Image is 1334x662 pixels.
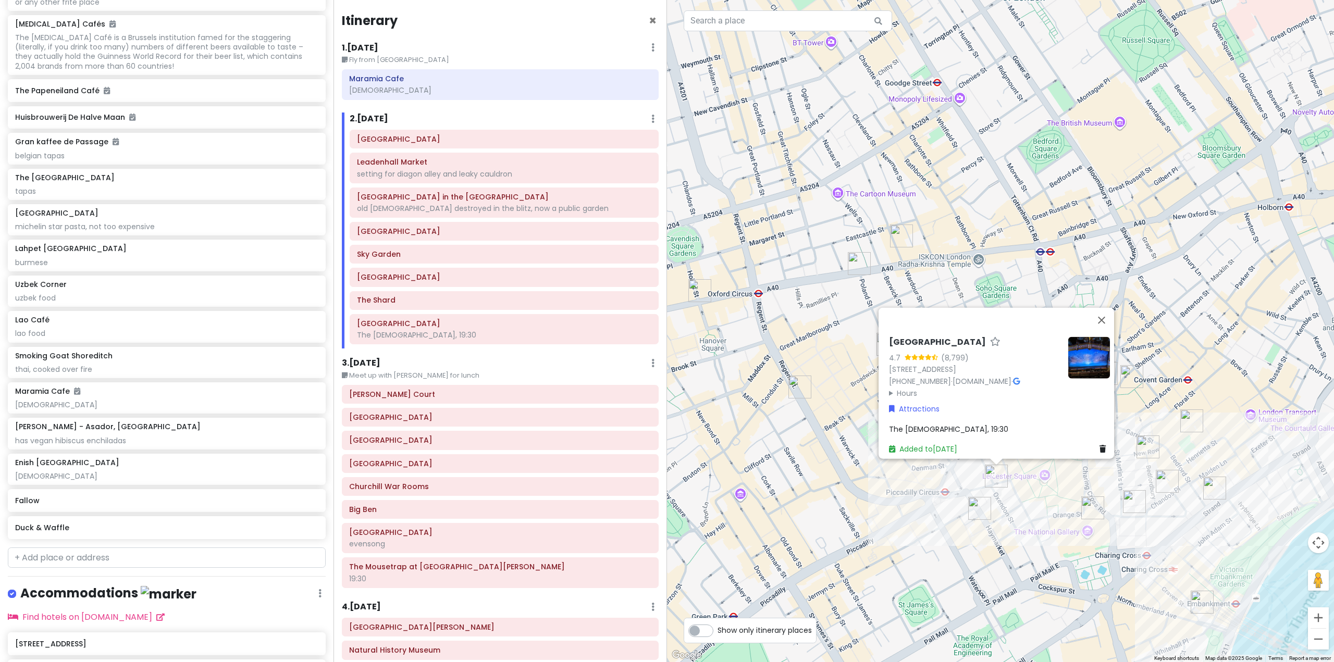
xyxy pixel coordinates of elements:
div: burmese [15,258,318,267]
input: Search a place [684,10,892,31]
span: Map data ©2025 Google [1205,655,1262,661]
i: Added to itinerary [74,388,80,395]
a: Terms (opens in new tab) [1268,655,1283,661]
div: The [MEDICAL_DATA] Café is a Brussels institution famed for the staggering (literally, if you dri... [15,33,318,71]
h4: Accommodations [20,585,196,602]
h6: 3 . [DATE] [342,358,380,369]
div: Kit Kat Club at the Playhouse Theatre [1191,591,1214,614]
h6: Uzbek Corner [15,280,67,289]
h6: The Mousetrap at St. Martin's Theatre [349,562,651,571]
h6: Maramia Cafe [15,386,80,396]
img: marker [141,586,196,602]
div: Flannels [848,252,871,275]
h6: Buckingham Palace [349,459,651,468]
i: Added to itinerary [129,114,135,121]
h6: Maramia Cafe [349,74,651,83]
button: Keyboard shortcuts [1154,655,1199,662]
div: has vegan hibiscus enchiladas [15,436,318,445]
h6: Smoking Goat Shoreditch [15,351,113,360]
div: old [DEMOGRAPHIC_DATA] destroyed in the blitz, now a public garden [357,204,651,213]
h4: Itinerary [342,13,398,29]
h6: The Shard [357,295,651,305]
h6: [MEDICAL_DATA] Cafés [15,19,116,29]
h6: [GEOGRAPHIC_DATA] [889,336,986,347]
div: Fallow [968,497,991,520]
button: Close [1089,307,1114,332]
h6: Victoria and Albert Museum [349,622,651,632]
h6: St Dunstan in the East Church Garden [357,192,651,202]
h6: Lahpet [GEOGRAPHIC_DATA] [15,244,127,253]
div: thai, cooked over fire [15,365,318,374]
h6: Fallow [15,496,318,505]
h6: Enish [GEOGRAPHIC_DATA] [15,458,119,467]
a: Added to[DATE] [889,443,957,454]
img: Picture of the place [1068,336,1110,378]
h6: 4 . [DATE] [342,602,381,613]
button: Zoom out [1308,629,1329,649]
h6: Natural History Museum [349,645,651,655]
summary: Hours [889,387,1060,398]
a: [STREET_ADDRESS] [889,364,956,374]
span: Close itinerary [649,12,657,29]
div: lao food [15,329,318,338]
span: Show only itinerary places [718,624,812,636]
a: Report a map error [1289,655,1331,661]
h6: Big Ben [349,505,651,514]
img: Google [670,648,704,662]
h6: London Bridge [357,272,651,282]
div: Enish Oxford Street [890,224,913,247]
h6: Prince of Wales Theatre [357,319,651,328]
h6: 2 . [DATE] [350,114,388,124]
div: belgian tapas [15,151,318,160]
i: Added to itinerary [109,20,116,28]
div: Lahpet West End [1120,365,1143,388]
div: Prince of Wales Theatre [985,465,1008,488]
a: Click to see this area on Google Maps [670,648,704,662]
h6: [STREET_ADDRESS] [15,639,318,648]
h6: The [GEOGRAPHIC_DATA] [15,173,115,182]
button: Zoom in [1308,607,1329,628]
div: The Port House [1203,477,1226,499]
div: 19:30 [349,574,651,583]
div: Covent Garden [1180,409,1203,432]
h6: Duck & Waffle [15,523,318,532]
h6: Churchill War Rooms [349,482,651,491]
h6: Westminster Abbey [349,528,651,537]
div: Bancone Covent Garden [1123,490,1146,513]
h6: Goodwin's Court [349,390,651,399]
h6: Huisbrouwerij De Halve Maan [15,113,318,122]
input: + Add place or address [8,547,326,568]
a: Star place [990,336,1000,347]
div: Soho [876,333,899,356]
div: setting for diagon alley and leaky cauldron [357,169,651,179]
div: [DEMOGRAPHIC_DATA] [15,471,318,481]
a: Find hotels on [DOMAIN_NAME] [8,611,165,623]
h6: Sky Garden [357,249,651,259]
div: The [DEMOGRAPHIC_DATA], 19:30 [357,330,651,340]
small: Fly from [GEOGRAPHIC_DATA] [342,55,659,65]
div: Goodwin's Court [1137,435,1159,458]
button: Map camera controls [1308,532,1329,553]
h6: Covent Garden [349,413,651,422]
div: tapas [15,186,318,196]
a: Delete place [1100,443,1110,454]
h6: Leadenhall Market [357,157,651,167]
h6: Lao Café [15,315,50,324]
div: michelin star pasta, not too expensive [15,222,318,231]
h6: 1 . [DATE] [342,43,378,54]
div: Oxford Street [688,279,711,302]
i: Added to itinerary [113,138,119,145]
a: [PHONE_NUMBER] [889,376,951,386]
div: evensong [349,539,651,548]
div: Regent Street [788,376,811,398]
h6: Gran kaffee de Passage [15,137,119,146]
small: Meet up with [PERSON_NAME] for lunch [342,370,659,381]
button: Drag Pegman onto the map to open Street View [1308,570,1329,591]
i: Added to itinerary [104,87,110,94]
button: Close [649,15,657,27]
div: 4.7 [889,352,905,363]
h6: Tower of London [357,227,651,236]
div: uzbek food [15,293,318,303]
h6: [PERSON_NAME] - Asador, [GEOGRAPHIC_DATA] [15,422,201,431]
div: Lao Café [1156,470,1179,493]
